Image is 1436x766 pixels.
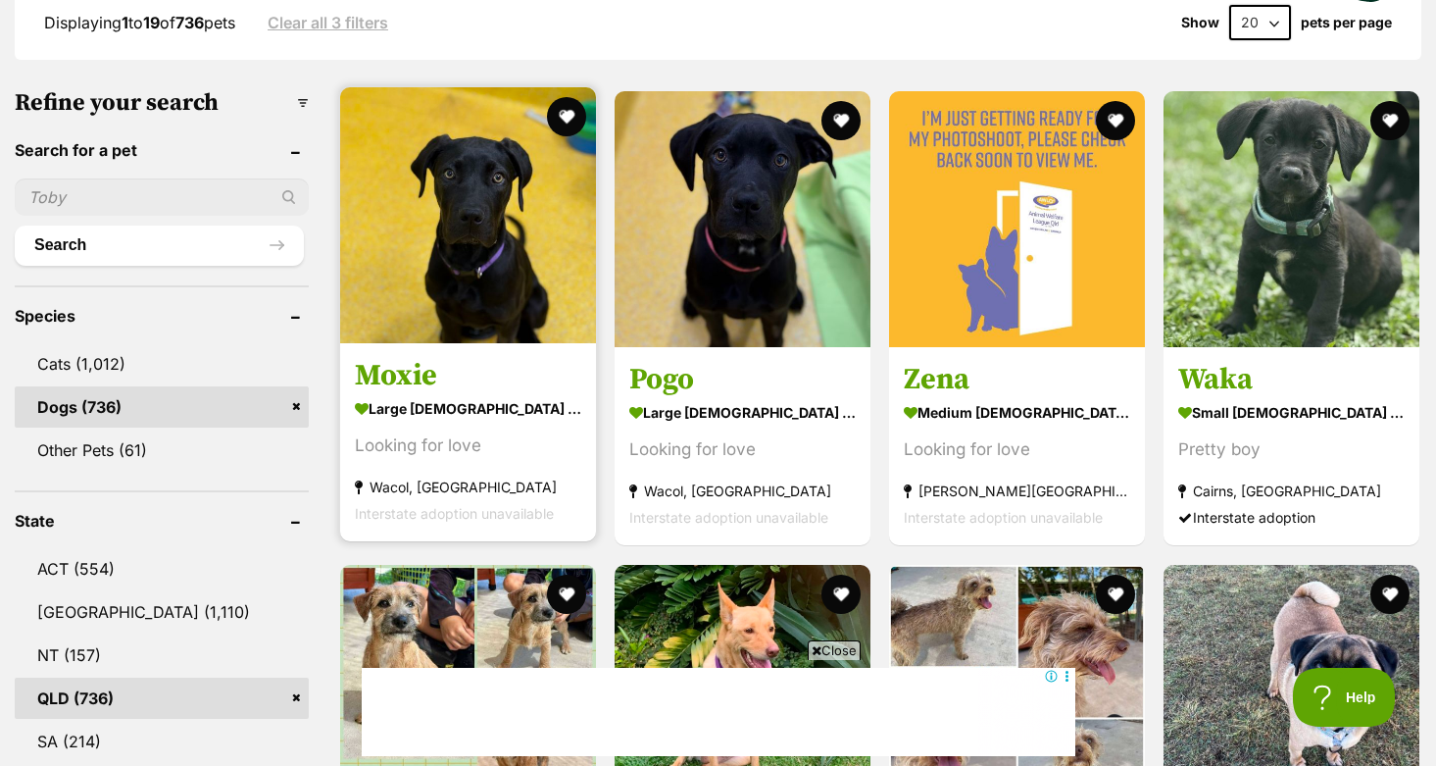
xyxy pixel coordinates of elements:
[821,101,861,140] button: favourite
[15,386,309,428] a: Dogs (736)
[889,91,1145,347] img: Zena - Staffordshire Bull Terrier Dog
[362,668,1075,756] iframe: Advertisement
[44,13,235,32] span: Displaying to of pets
[629,510,828,527] span: Interstate adoption unavailable
[615,91,870,347] img: Pogo - Neapolitan Mastiff Dog
[808,640,861,660] span: Close
[547,97,586,136] button: favourite
[175,13,204,32] strong: 736
[1293,668,1397,727] iframe: Help Scout Beacon - Open
[889,347,1145,546] a: Zena medium [DEMOGRAPHIC_DATA] Dog Looking for love [PERSON_NAME][GEOGRAPHIC_DATA], [GEOGRAPHIC_D...
[15,343,309,384] a: Cats (1,012)
[1164,91,1419,347] img: Waka - French Bulldog
[15,430,309,471] a: Other Pets (61)
[1164,347,1419,546] a: Waka small [DEMOGRAPHIC_DATA] Dog Pretty boy Cairns, [GEOGRAPHIC_DATA] Interstate adoption
[1370,101,1410,140] button: favourite
[1096,101,1135,140] button: favourite
[355,475,581,501] strong: Wacol, [GEOGRAPHIC_DATA]
[629,399,856,428] strong: large [DEMOGRAPHIC_DATA] Dog
[15,307,309,325] header: Species
[629,479,856,505] strong: Wacol, [GEOGRAPHIC_DATA]
[1301,15,1392,30] label: pets per page
[355,434,581,460] div: Looking for love
[821,575,861,614] button: favourite
[355,358,581,395] h3: Moxie
[15,89,309,117] h3: Refine your search
[355,506,554,523] span: Interstate adoption unavailable
[904,510,1103,527] span: Interstate adoption unavailable
[15,179,309,216] input: Toby
[1181,15,1219,30] span: Show
[15,678,309,719] a: QLD (736)
[1178,505,1405,532] div: Interstate adoption
[340,87,596,343] img: Moxie - Neapolitan Mastiff Dog
[1178,479,1405,505] strong: Cairns, [GEOGRAPHIC_DATA]
[340,343,596,542] a: Moxie large [DEMOGRAPHIC_DATA] Dog Looking for love Wacol, [GEOGRAPHIC_DATA] Interstate adoption ...
[1178,437,1405,464] div: Pretty boy
[15,591,309,633] a: [GEOGRAPHIC_DATA] (1,110)
[629,437,856,464] div: Looking for love
[15,141,309,159] header: Search for a pet
[904,437,1130,464] div: Looking for love
[1096,575,1135,614] button: favourite
[904,479,1130,505] strong: [PERSON_NAME][GEOGRAPHIC_DATA], [GEOGRAPHIC_DATA]
[1370,575,1410,614] button: favourite
[547,575,586,614] button: favourite
[629,362,856,399] h3: Pogo
[904,362,1130,399] h3: Zena
[143,13,160,32] strong: 19
[15,721,309,762] a: SA (214)
[122,13,128,32] strong: 1
[1178,399,1405,428] strong: small [DEMOGRAPHIC_DATA] Dog
[15,548,309,589] a: ACT (554)
[15,635,309,676] a: NT (157)
[1178,362,1405,399] h3: Waka
[904,399,1130,428] strong: medium [DEMOGRAPHIC_DATA] Dog
[15,512,309,530] header: State
[268,14,388,31] a: Clear all 3 filters
[15,226,304,265] button: Search
[615,347,870,546] a: Pogo large [DEMOGRAPHIC_DATA] Dog Looking for love Wacol, [GEOGRAPHIC_DATA] Interstate adoption u...
[355,395,581,424] strong: large [DEMOGRAPHIC_DATA] Dog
